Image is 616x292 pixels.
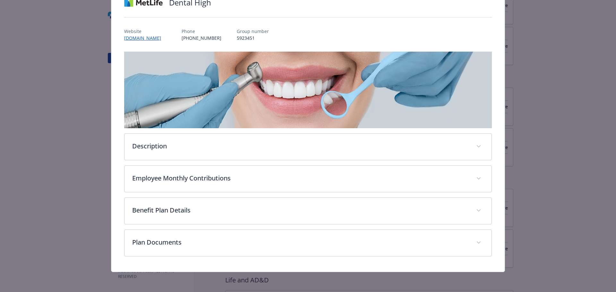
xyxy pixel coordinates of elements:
p: Website [124,28,166,35]
img: banner [124,52,492,128]
p: Phone [182,28,221,35]
p: [PHONE_NUMBER] [182,35,221,41]
a: [DOMAIN_NAME] [124,35,166,41]
p: Description [132,141,469,151]
div: Description [124,134,492,160]
div: Employee Monthly Contributions [124,166,492,192]
p: 5923451 [237,35,269,41]
p: Employee Monthly Contributions [132,173,469,183]
div: Benefit Plan Details [124,198,492,224]
p: Benefit Plan Details [132,205,469,215]
div: Plan Documents [124,230,492,256]
p: Plan Documents [132,238,469,247]
p: Group number [237,28,269,35]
